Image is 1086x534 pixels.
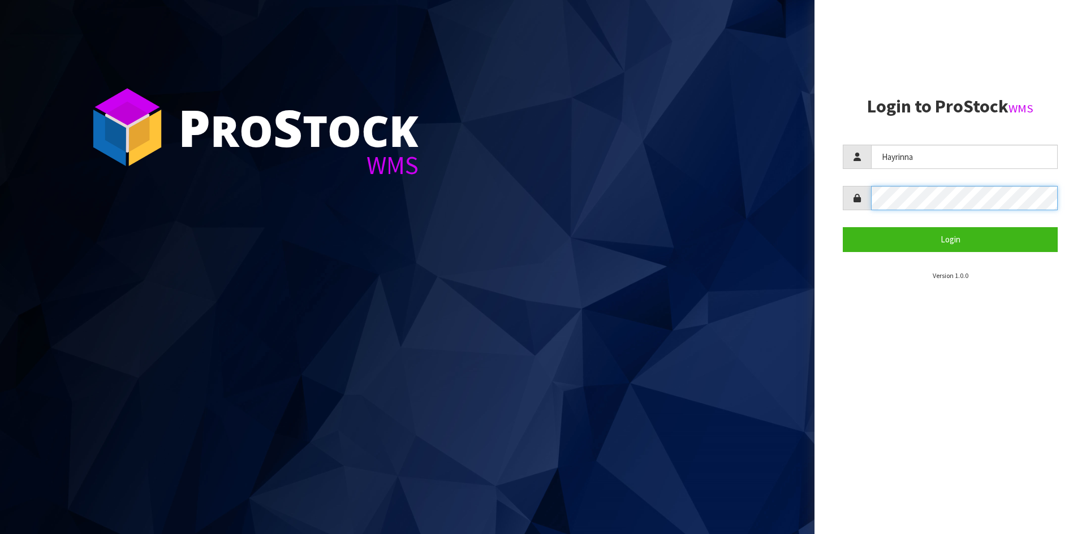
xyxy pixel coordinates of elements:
small: WMS [1009,101,1033,116]
span: S [273,93,303,162]
span: P [178,93,210,162]
img: ProStock Cube [85,85,170,170]
div: WMS [178,153,419,178]
small: Version 1.0.0 [933,271,968,280]
input: Username [871,145,1058,169]
button: Login [843,227,1058,251]
h2: Login to ProStock [843,97,1058,116]
div: ro tock [178,102,419,153]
